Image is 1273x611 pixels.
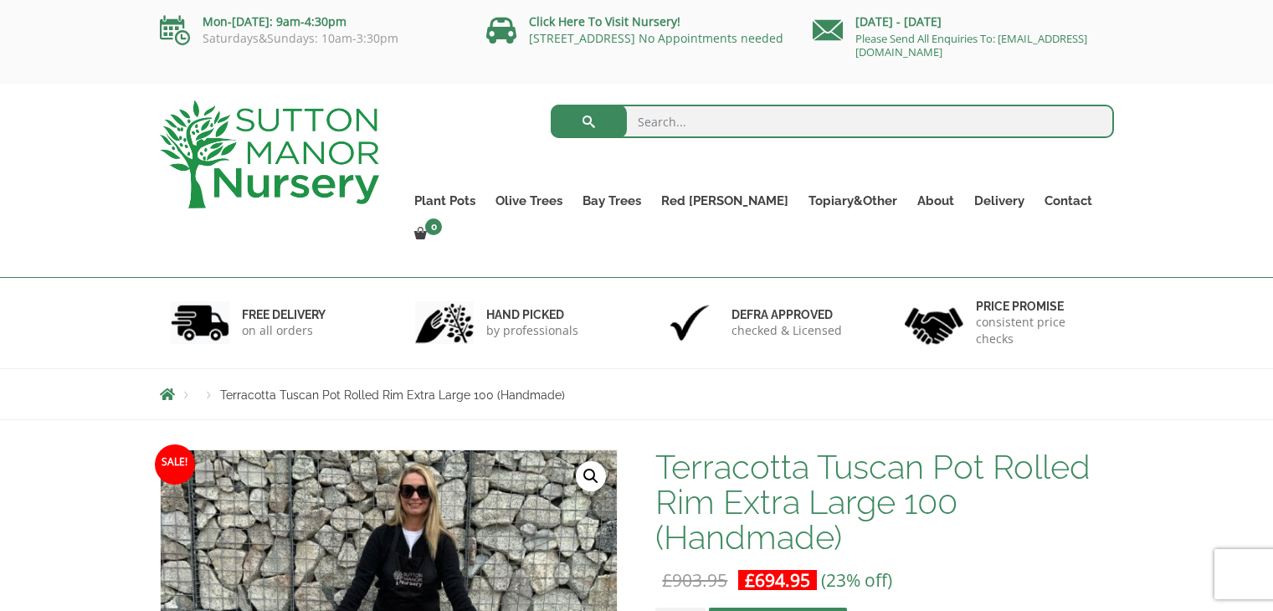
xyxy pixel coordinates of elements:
[813,12,1114,32] p: [DATE] - [DATE]
[976,314,1103,347] p: consistent price checks
[160,100,379,208] img: logo
[905,297,963,348] img: 4.jpg
[220,388,565,402] span: Terracotta Tuscan Pot Rolled Rim Extra Large 100 (Handmade)
[486,322,578,339] p: by professionals
[160,12,461,32] p: Mon-[DATE]: 9am-4:30pm
[855,31,1087,59] a: Please Send All Enquiries To: [EMAIL_ADDRESS][DOMAIN_NAME]
[976,299,1103,314] h6: Price promise
[662,568,727,592] bdi: 903.95
[404,223,447,246] a: 0
[242,322,326,339] p: on all orders
[731,322,842,339] p: checked & Licensed
[425,218,442,235] span: 0
[731,307,842,322] h6: Defra approved
[529,30,783,46] a: [STREET_ADDRESS] No Appointments needed
[160,32,461,45] p: Saturdays&Sundays: 10am-3:30pm
[745,568,755,592] span: £
[660,301,719,344] img: 3.jpg
[242,307,326,322] h6: FREE DELIVERY
[907,189,964,213] a: About
[655,449,1113,555] h1: Terracotta Tuscan Pot Rolled Rim Extra Large 100 (Handmade)
[821,568,892,592] span: (23% off)
[485,189,572,213] a: Olive Trees
[576,461,606,491] a: View full-screen image gallery
[745,568,810,592] bdi: 694.95
[155,444,195,485] span: Sale!
[798,189,907,213] a: Topiary&Other
[572,189,651,213] a: Bay Trees
[529,13,680,29] a: Click Here To Visit Nursery!
[160,388,1114,401] nav: Breadcrumbs
[651,189,798,213] a: Red [PERSON_NAME]
[662,568,672,592] span: £
[486,307,578,322] h6: hand picked
[551,105,1114,138] input: Search...
[404,189,485,213] a: Plant Pots
[1034,189,1102,213] a: Contact
[964,189,1034,213] a: Delivery
[415,301,474,344] img: 2.jpg
[171,301,229,344] img: 1.jpg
